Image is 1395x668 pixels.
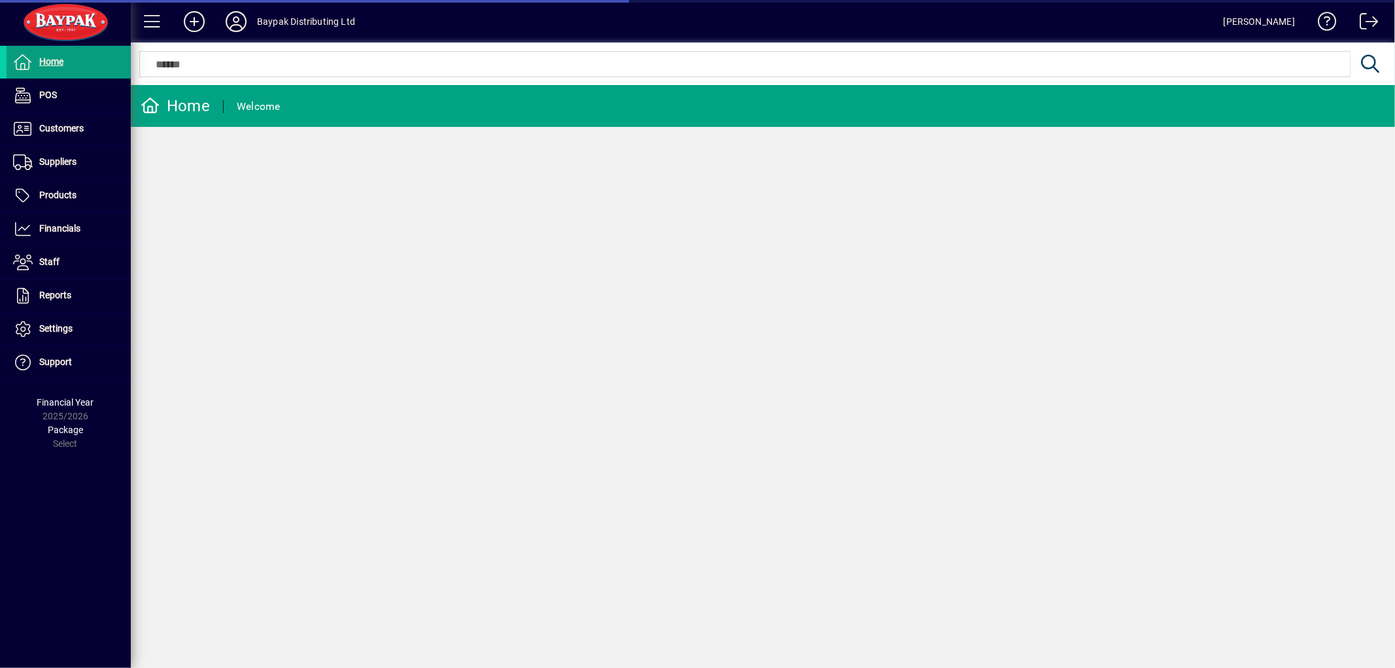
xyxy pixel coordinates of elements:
[39,256,60,267] span: Staff
[141,96,210,116] div: Home
[1350,3,1379,45] a: Logout
[1224,11,1295,32] div: [PERSON_NAME]
[39,56,63,67] span: Home
[7,213,131,245] a: Financials
[7,179,131,212] a: Products
[39,123,84,133] span: Customers
[215,10,257,33] button: Profile
[7,346,131,379] a: Support
[257,11,355,32] div: Baypak Distributing Ltd
[39,357,72,367] span: Support
[39,223,80,234] span: Financials
[48,425,83,435] span: Package
[39,90,57,100] span: POS
[237,96,281,117] div: Welcome
[7,313,131,345] a: Settings
[1308,3,1337,45] a: Knowledge Base
[39,190,77,200] span: Products
[7,79,131,112] a: POS
[7,279,131,312] a: Reports
[37,397,94,408] span: Financial Year
[39,156,77,167] span: Suppliers
[7,246,131,279] a: Staff
[7,146,131,179] a: Suppliers
[39,323,73,334] span: Settings
[173,10,215,33] button: Add
[39,290,71,300] span: Reports
[7,113,131,145] a: Customers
